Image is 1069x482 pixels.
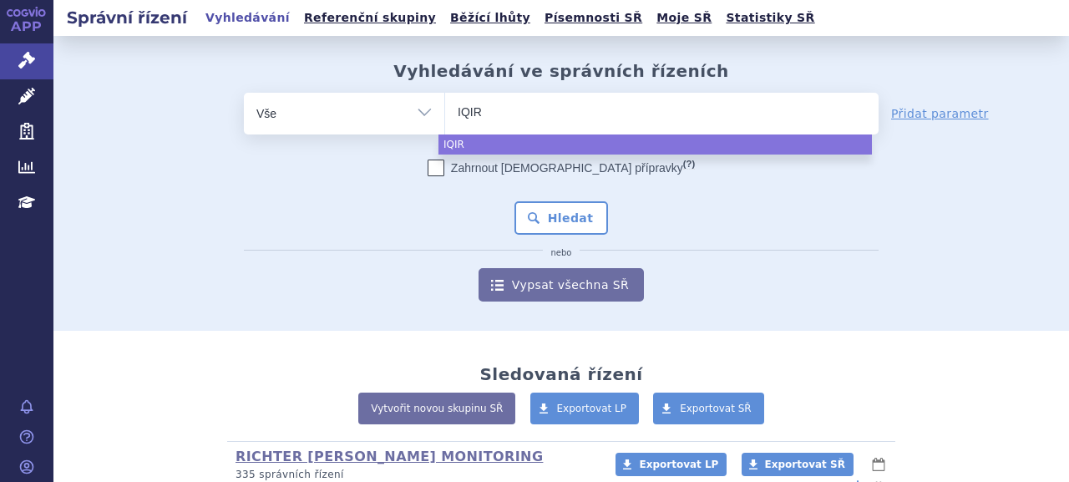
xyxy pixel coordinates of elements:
h2: Vyhledávání ve správních řízeních [393,61,729,81]
i: nebo [543,248,580,258]
a: Statistiky SŘ [721,7,819,29]
a: Vyhledávání [200,7,295,29]
a: Vypsat všechna SŘ [479,268,644,302]
a: Exportovat SŘ [742,453,854,476]
a: Vytvořit novou skupinu SŘ [358,393,515,424]
a: Exportovat LP [616,453,727,476]
a: Referenční skupiny [299,7,441,29]
h2: Sledovaná řízení [479,364,642,384]
span: Exportovat SŘ [680,403,752,414]
a: RICHTER [PERSON_NAME] MONITORING [236,449,543,464]
span: Exportovat LP [639,459,718,470]
span: Exportovat SŘ [765,459,845,470]
span: Exportovat LP [557,403,627,414]
button: Hledat [514,201,609,235]
a: Přidat parametr [891,105,989,122]
label: Zahrnout [DEMOGRAPHIC_DATA] přípravky [428,160,695,176]
a: Moje SŘ [651,7,717,29]
button: lhůty [870,454,887,474]
abbr: (?) [683,159,695,170]
a: Písemnosti SŘ [540,7,647,29]
a: Exportovat LP [530,393,640,424]
li: IQIR [438,134,872,155]
p: 335 správních řízení [236,468,594,482]
h2: Správní řízení [53,6,200,29]
a: Běžící lhůty [445,7,535,29]
a: Exportovat SŘ [653,393,764,424]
